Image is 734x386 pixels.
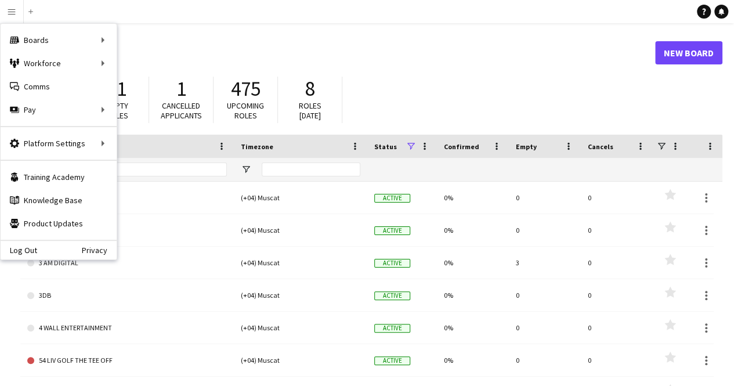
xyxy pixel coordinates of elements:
[27,247,227,279] a: 3 AM DIGITAL
[444,142,479,151] span: Confirmed
[234,214,367,246] div: (+04) Muscat
[27,279,227,312] a: 3DB
[1,75,117,98] a: Comms
[299,100,321,121] span: Roles [DATE]
[374,142,397,151] span: Status
[262,163,360,176] input: Timezone Filter Input
[27,214,227,247] a: 2XCEED
[27,182,227,214] a: 2MLD
[437,344,509,376] div: 0%
[516,142,537,151] span: Empty
[581,214,653,246] div: 0
[509,279,581,311] div: 0
[581,279,653,311] div: 0
[227,100,264,121] span: Upcoming roles
[437,279,509,311] div: 0%
[588,142,613,151] span: Cancels
[437,182,509,214] div: 0%
[1,98,117,121] div: Pay
[27,344,227,377] a: 54 LIV GOLF THE TEE OFF
[374,291,410,300] span: Active
[509,214,581,246] div: 0
[82,246,117,255] a: Privacy
[509,312,581,344] div: 0
[305,76,315,102] span: 8
[374,356,410,365] span: Active
[1,28,117,52] div: Boards
[437,312,509,344] div: 0%
[1,132,117,155] div: Platform Settings
[374,226,410,235] span: Active
[581,344,653,376] div: 0
[509,182,581,214] div: 0
[234,247,367,279] div: (+04) Muscat
[374,259,410,268] span: Active
[1,52,117,75] div: Workforce
[509,344,581,376] div: 0
[176,76,186,102] span: 1
[241,142,273,151] span: Timezone
[437,247,509,279] div: 0%
[374,194,410,203] span: Active
[509,247,581,279] div: 3
[231,76,261,102] span: 475
[234,279,367,311] div: (+04) Muscat
[27,312,227,344] a: 4 WALL ENTERTAINMENT
[437,214,509,246] div: 0%
[241,164,251,175] button: Open Filter Menu
[161,100,202,121] span: Cancelled applicants
[1,165,117,189] a: Training Academy
[581,182,653,214] div: 0
[581,247,653,279] div: 0
[1,189,117,212] a: Knowledge Base
[1,212,117,235] a: Product Updates
[581,312,653,344] div: 0
[1,246,37,255] a: Log Out
[234,312,367,344] div: (+04) Muscat
[655,41,722,64] a: New Board
[234,344,367,376] div: (+04) Muscat
[20,44,655,62] h1: Boards
[48,163,227,176] input: Board name Filter Input
[374,324,410,333] span: Active
[234,182,367,214] div: (+04) Muscat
